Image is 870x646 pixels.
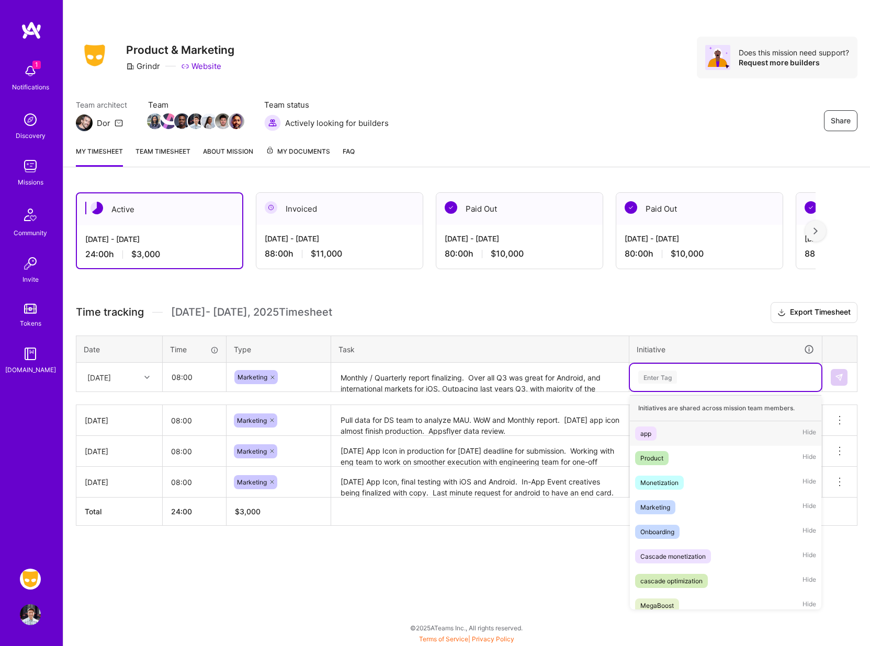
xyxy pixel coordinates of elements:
[739,57,849,67] div: Request more builders
[171,306,332,319] span: [DATE] - [DATE] , 2025 Timesheet
[266,146,330,157] span: My Documents
[63,615,870,641] div: © 2025 ATeams Inc., All rights reserved.
[285,118,389,129] span: Actively looking for builders
[237,478,267,486] span: Marketing
[12,82,49,93] div: Notifications
[230,112,243,130] a: Team Member Avatar
[332,437,628,466] textarea: [DATE] App Icon in production for [DATE] deadline for submission. Working with eng team to work o...
[188,113,204,129] img: Team Member Avatar
[76,146,123,167] a: My timesheet
[135,146,190,167] a: Team timesheet
[148,112,162,130] a: Team Member Avatar
[256,193,423,225] div: Invoiced
[331,336,629,363] th: Task
[803,476,816,490] span: Hide
[76,41,114,70] img: Company Logo
[91,202,103,214] img: Active
[131,249,160,260] span: $3,000
[20,343,41,364] img: guide book
[625,201,637,214] img: Paid Out
[638,369,677,385] div: Enter Tag
[445,248,594,259] div: 80:00 h
[14,227,47,238] div: Community
[771,302,857,323] button: Export Timesheet
[203,146,253,167] a: About Mission
[237,417,267,424] span: Marketing
[20,61,41,82] img: bell
[803,574,816,588] span: Hide
[85,249,234,260] div: 24:00 h
[175,112,189,130] a: Team Member Avatar
[640,526,674,537] div: Onboarding
[22,274,39,285] div: Invite
[161,113,176,129] img: Team Member Avatar
[419,635,468,643] a: Terms of Service
[126,43,234,56] h3: Product & Marketing
[115,119,123,127] i: icon Mail
[76,306,144,319] span: Time tracking
[97,118,110,129] div: Dor
[235,507,261,516] span: $ 3,000
[20,318,41,329] div: Tokens
[216,112,230,130] a: Team Member Avatar
[265,233,414,244] div: [DATE] - [DATE]
[76,114,93,131] img: Team Architect
[20,604,41,625] img: User Avatar
[739,48,849,57] div: Does this mission need support?
[85,477,154,488] div: [DATE]
[640,453,663,464] div: Product
[24,304,37,314] img: tokens
[76,99,127,110] span: Team architect
[625,233,774,244] div: [DATE] - [DATE]
[616,193,783,225] div: Paid Out
[227,336,331,363] th: Type
[20,156,41,177] img: teamwork
[17,604,43,625] a: User Avatar
[201,113,217,129] img: Team Member Avatar
[705,45,730,70] img: Avatar
[170,344,219,355] div: Time
[640,428,651,439] div: app
[20,109,41,130] img: discovery
[174,113,190,129] img: Team Member Avatar
[805,201,817,214] img: Paid Out
[21,21,42,40] img: logo
[189,112,202,130] a: Team Member Avatar
[436,193,603,225] div: Paid Out
[163,437,226,465] input: HH:MM
[163,498,227,526] th: 24:00
[148,99,243,110] span: Team
[18,202,43,227] img: Community
[87,372,111,383] div: [DATE]
[332,364,628,391] textarea: Monthly / Quarterly report finalizing. Over all Q3 was great for Android, and international marke...
[803,525,816,539] span: Hide
[803,451,816,465] span: Hide
[202,112,216,130] a: Team Member Avatar
[332,468,628,497] textarea: [DATE] App Icon, final testing with iOS and Android. In-App Event creatives being finalized with ...
[85,446,154,457] div: [DATE]
[813,227,818,235] img: right
[332,406,628,435] textarea: Pull data for DS team to analyze MAU. WoW and Monthly report. [DATE] app icon almost finish produ...
[311,248,342,259] span: $11,000
[163,363,225,391] input: HH:MM
[824,110,857,131] button: Share
[640,575,703,586] div: cascade optimization
[640,551,706,562] div: Cascade monetization
[803,426,816,441] span: Hide
[77,193,242,225] div: Active
[803,549,816,563] span: Hide
[491,248,524,259] span: $10,000
[5,364,56,375] div: [DOMAIN_NAME]
[32,61,41,69] span: 1
[419,635,514,643] span: |
[215,113,231,129] img: Team Member Avatar
[20,253,41,274] img: Invite
[163,468,226,496] input: HH:MM
[264,99,389,110] span: Team status
[671,248,704,259] span: $10,000
[264,114,281,131] img: Actively looking for builders
[803,500,816,514] span: Hide
[162,112,175,130] a: Team Member Avatar
[17,569,43,590] a: Grindr: Product & Marketing
[229,113,244,129] img: Team Member Avatar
